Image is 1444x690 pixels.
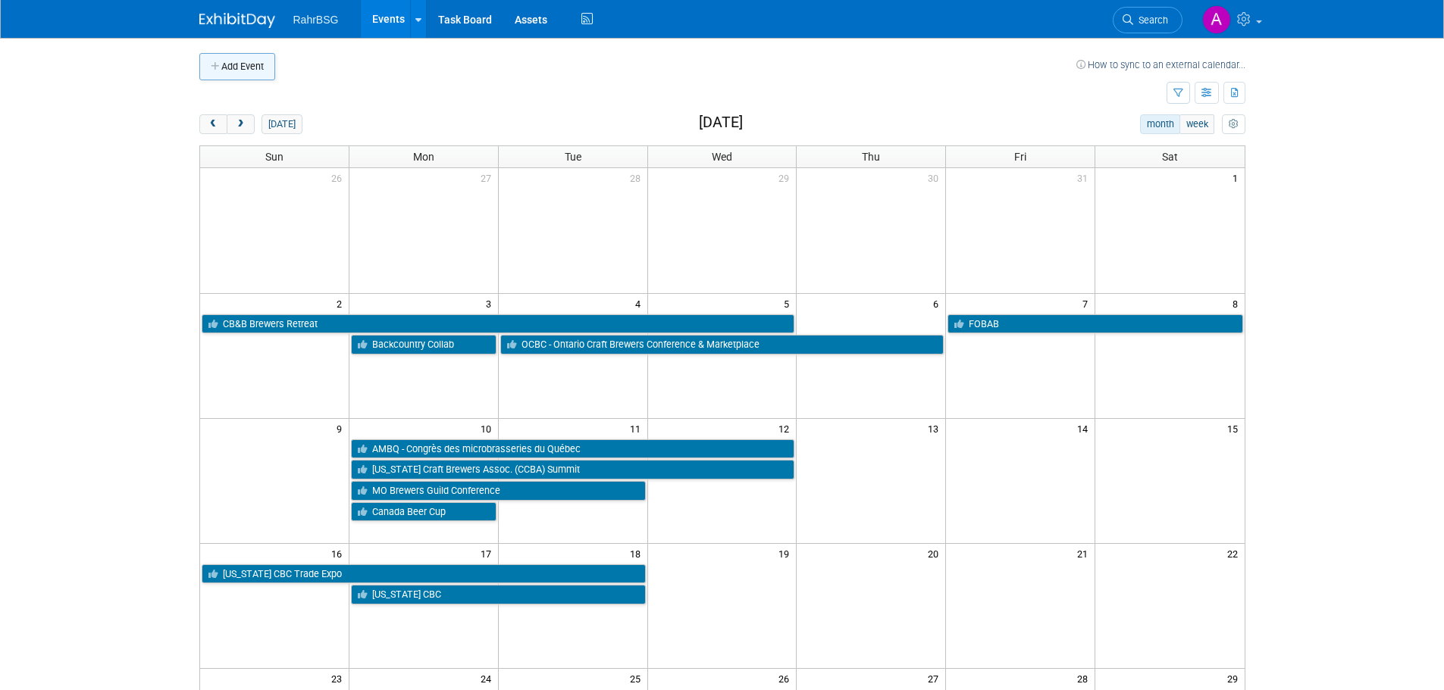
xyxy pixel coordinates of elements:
button: next [227,114,255,134]
span: 7 [1081,294,1095,313]
i: Personalize Calendar [1229,120,1239,130]
a: [US_STATE] CBC Trade Expo [202,564,646,584]
span: 29 [777,168,796,187]
span: 5 [782,294,796,313]
span: 28 [1076,669,1095,688]
span: 18 [628,544,647,563]
a: AMBQ - Congrès des microbrasseries du Québec [351,439,795,459]
button: prev [199,114,227,134]
span: Search [1133,14,1168,26]
button: month [1140,114,1180,134]
a: How to sync to an external calendar... [1076,59,1245,70]
span: 22 [1226,544,1245,563]
span: 14 [1076,419,1095,438]
a: Backcountry Collab [351,335,496,354]
a: CB&B Brewers Retreat [202,314,795,334]
span: 28 [628,168,647,187]
span: 26 [777,669,796,688]
span: 10 [479,419,498,438]
span: 11 [628,419,647,438]
a: Search [1113,7,1182,33]
span: 30 [926,168,945,187]
span: Thu [862,151,880,163]
a: MO Brewers Guild Conference [351,481,646,501]
span: 27 [479,168,498,187]
img: Ashley Grotewold [1202,5,1231,34]
a: FOBAB [948,314,1242,334]
span: 19 [777,544,796,563]
span: 31 [1076,168,1095,187]
img: ExhibitDay [199,13,275,28]
span: 26 [330,168,349,187]
span: 2 [335,294,349,313]
span: 27 [926,669,945,688]
span: 6 [932,294,945,313]
button: [DATE] [262,114,302,134]
span: 8 [1231,294,1245,313]
h2: [DATE] [699,114,743,131]
a: [US_STATE] Craft Brewers Assoc. (CCBA) Summit [351,460,795,479]
span: 15 [1226,419,1245,438]
a: OCBC - Ontario Craft Brewers Conference & Marketplace [500,335,944,354]
span: 24 [479,669,498,688]
span: Sat [1162,151,1178,163]
a: Canada Beer Cup [351,502,496,522]
span: 9 [335,419,349,438]
span: RahrBSG [293,14,339,26]
button: myCustomButton [1222,114,1245,134]
button: week [1179,114,1214,134]
span: Sun [265,151,283,163]
span: Mon [413,151,434,163]
span: 3 [484,294,498,313]
span: 21 [1076,544,1095,563]
span: 4 [634,294,647,313]
button: Add Event [199,53,275,80]
span: Wed [712,151,732,163]
span: 13 [926,419,945,438]
span: 20 [926,544,945,563]
span: 25 [628,669,647,688]
span: 29 [1226,669,1245,688]
span: 16 [330,544,349,563]
a: [US_STATE] CBC [351,585,646,604]
span: 1 [1231,168,1245,187]
span: 17 [479,544,498,563]
span: Fri [1014,151,1026,163]
span: Tue [565,151,581,163]
span: 23 [330,669,349,688]
span: 12 [777,419,796,438]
